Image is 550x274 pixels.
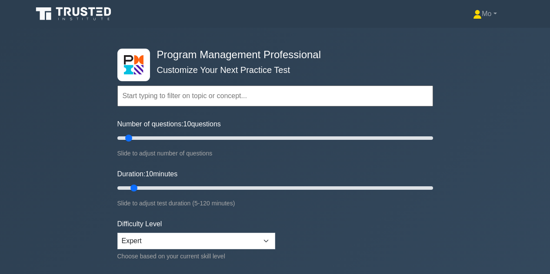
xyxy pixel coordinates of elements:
[117,169,178,179] label: Duration: minutes
[117,219,162,229] label: Difficulty Level
[145,170,153,178] span: 10
[117,251,275,261] div: Choose based on your current skill level
[117,148,433,158] div: Slide to adjust number of questions
[117,119,221,129] label: Number of questions: questions
[117,86,433,106] input: Start typing to filter on topic or concept...
[153,49,390,61] h4: Program Management Professional
[117,198,433,208] div: Slide to adjust test duration (5-120 minutes)
[452,5,517,23] a: Mo
[183,120,191,128] span: 10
